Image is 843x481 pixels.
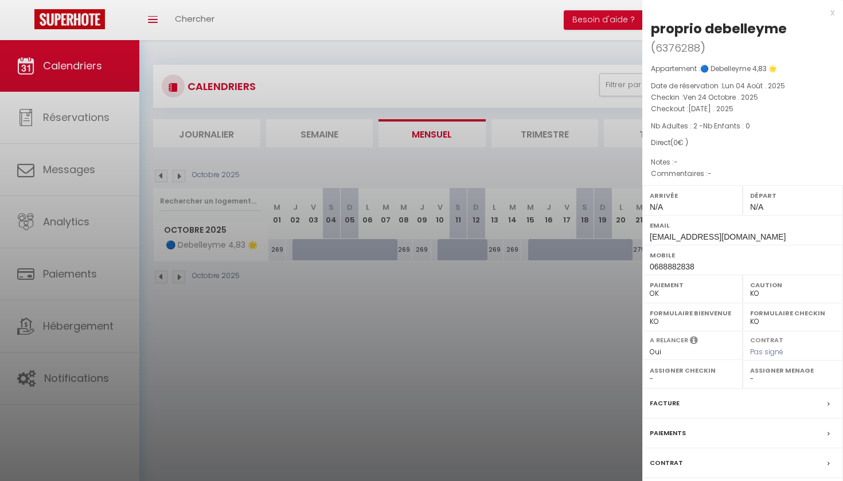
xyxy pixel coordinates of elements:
[700,64,777,73] span: 🔵 Debelleyme 4,83 🌟
[688,104,733,114] span: [DATE] . 2025
[650,427,686,439] label: Paiements
[750,335,783,343] label: Contrat
[673,138,678,147] span: 0
[708,169,712,178] span: -
[650,190,735,201] label: Arrivée
[655,41,700,55] span: 6376288
[650,457,683,469] label: Contrat
[650,249,836,261] label: Mobile
[650,397,680,409] label: Facture
[750,190,836,201] label: Départ
[650,262,694,271] span: 0688882838
[650,232,786,241] span: [EMAIL_ADDRESS][DOMAIN_NAME]
[651,40,705,56] span: ( )
[650,220,836,231] label: Email
[670,138,688,147] span: ( € )
[703,121,750,131] span: Nb Enfants : 0
[722,81,785,91] span: Lun 04 Août . 2025
[674,157,678,167] span: -
[683,92,758,102] span: Ven 24 Octobre . 2025
[750,202,763,212] span: N/A
[750,347,783,357] span: Pas signé
[9,5,44,39] button: Ouvrir le widget de chat LiveChat
[651,157,834,168] p: Notes :
[651,80,834,92] p: Date de réservation :
[650,335,688,345] label: A relancer
[650,279,735,291] label: Paiement
[690,335,698,348] i: Sélectionner OUI si vous souhaiter envoyer les séquences de messages post-checkout
[651,121,750,131] span: Nb Adultes : 2 -
[651,103,834,115] p: Checkout :
[651,138,834,148] div: Direct
[642,6,834,19] div: x
[651,168,834,179] p: Commentaires :
[750,307,836,319] label: Formulaire Checkin
[650,307,735,319] label: Formulaire Bienvenue
[750,365,836,376] label: Assigner Menage
[650,202,663,212] span: N/A
[651,63,834,75] p: Appartement :
[651,92,834,103] p: Checkin :
[750,279,836,291] label: Caution
[651,19,787,38] div: proprio debelleyme
[650,365,735,376] label: Assigner Checkin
